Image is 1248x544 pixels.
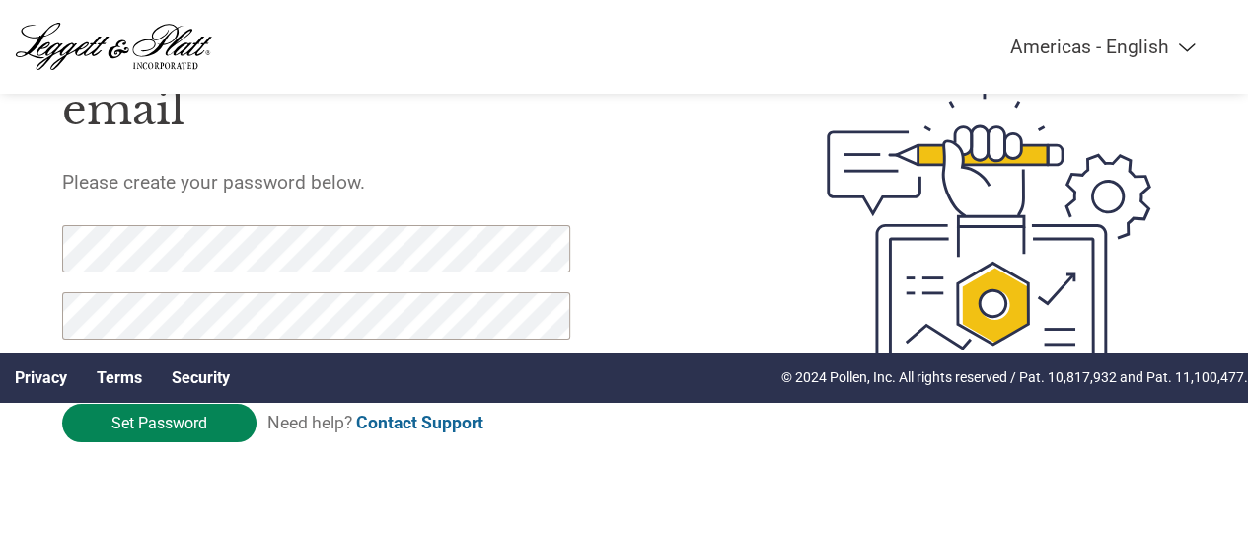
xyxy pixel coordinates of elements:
a: Contact Support [356,413,483,432]
a: Privacy [15,368,67,387]
a: Terms [97,368,142,387]
input: Set Password [62,404,257,442]
img: Leggett and Platt [15,20,212,74]
a: Security [172,368,230,387]
span: Need help? [267,413,483,432]
h5: Please create your password below. [62,171,736,194]
p: © 2024 Pollen, Inc. All rights reserved / Pat. 10,817,932 and Pat. 11,100,477. [781,367,1248,388]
